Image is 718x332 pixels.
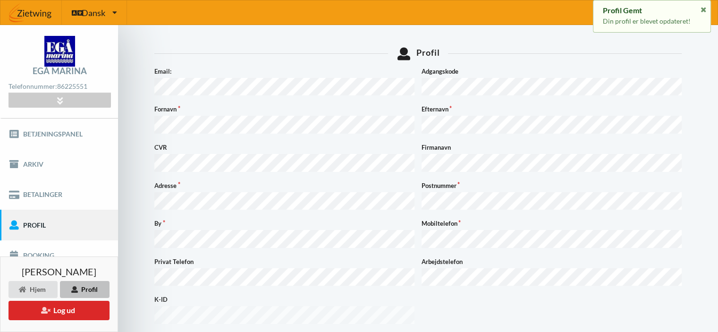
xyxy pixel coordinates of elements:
[154,104,415,114] label: Fornavn
[44,36,75,67] img: logo
[33,67,87,75] div: Egå Marina
[422,143,682,152] label: Firmanavn
[603,6,701,15] div: Profil Gemt
[603,17,701,26] p: Din profil er blevet opdateret!
[154,67,415,76] label: Email:
[422,219,682,228] label: Mobiltelefon
[154,47,682,60] div: Profil
[154,295,415,304] label: K-ID
[22,267,96,276] span: [PERSON_NAME]
[154,219,415,228] label: By
[57,82,87,90] strong: 86225551
[8,281,58,298] div: Hjem
[8,301,110,320] button: Log ud
[422,257,682,266] label: Arbejdstelefon
[82,9,105,17] span: Dansk
[154,257,415,266] label: Privat Telefon
[422,104,682,114] label: Efternavn
[8,80,110,93] div: Telefonnummer:
[154,181,415,190] label: Adresse
[60,281,110,298] div: Profil
[154,143,415,152] label: CVR
[422,181,682,190] label: Postnummer
[422,67,682,76] label: Adgangskode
